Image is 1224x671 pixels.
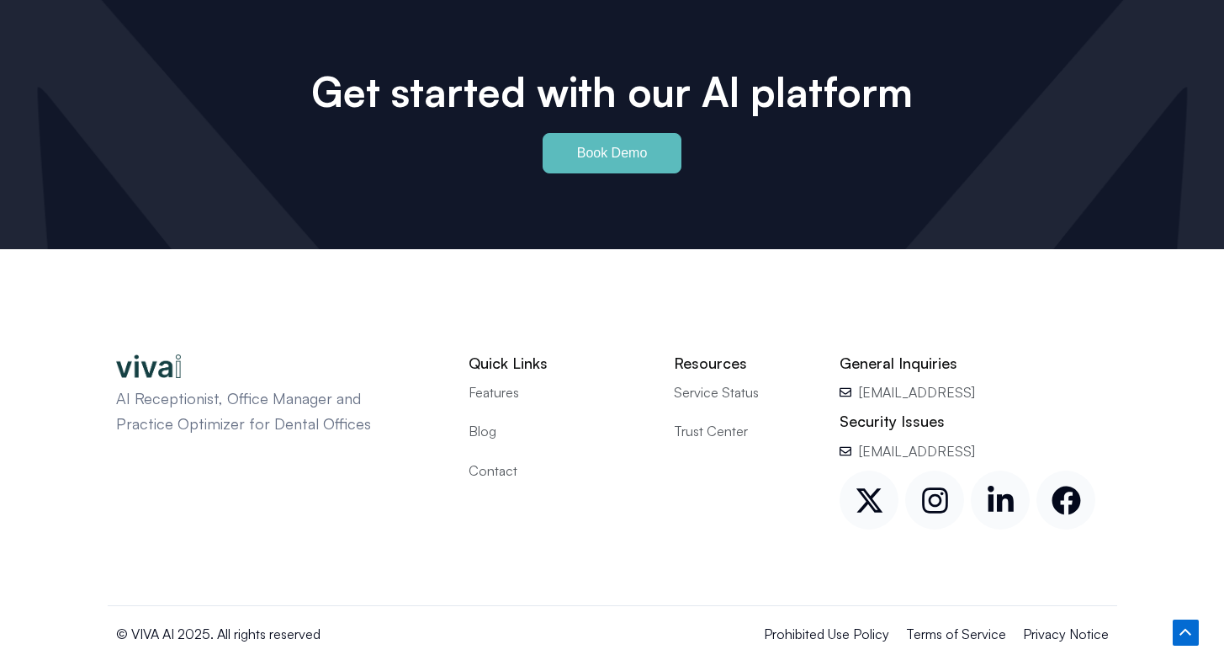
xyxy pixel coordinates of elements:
[469,420,496,442] span: Blog
[469,460,649,482] a: Contact
[674,420,814,442] a: Trust Center
[840,440,1108,462] a: [EMAIL_ADDRESS]
[855,440,975,462] span: [EMAIL_ADDRESS]
[577,146,648,160] span: Book Demo
[840,381,1108,403] a: [EMAIL_ADDRESS]
[855,381,975,403] span: [EMAIL_ADDRESS]
[764,623,889,645] a: Prohibited Use Policy
[268,67,957,116] h2: Get started with our Al platform
[469,381,649,403] a: Features
[116,386,411,436] p: AI Receptionist, Office Manager and Practice Optimizer for Dental Offices
[469,460,517,482] span: Contact
[116,623,552,645] p: © VIVA AI 2025. All rights reserved
[1023,623,1109,645] a: Privacy Notice
[543,133,682,173] a: Book Demo
[674,381,814,403] a: Service Status
[469,420,649,442] a: Blog
[469,381,519,403] span: Features
[840,354,1108,373] h2: General Inquiries
[674,420,748,442] span: Trust Center
[840,412,1108,431] h2: Security Issues
[674,381,759,403] span: Service Status
[674,354,814,373] h2: Resources
[469,354,649,373] h2: Quick Links
[906,623,1006,645] a: Terms of Service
